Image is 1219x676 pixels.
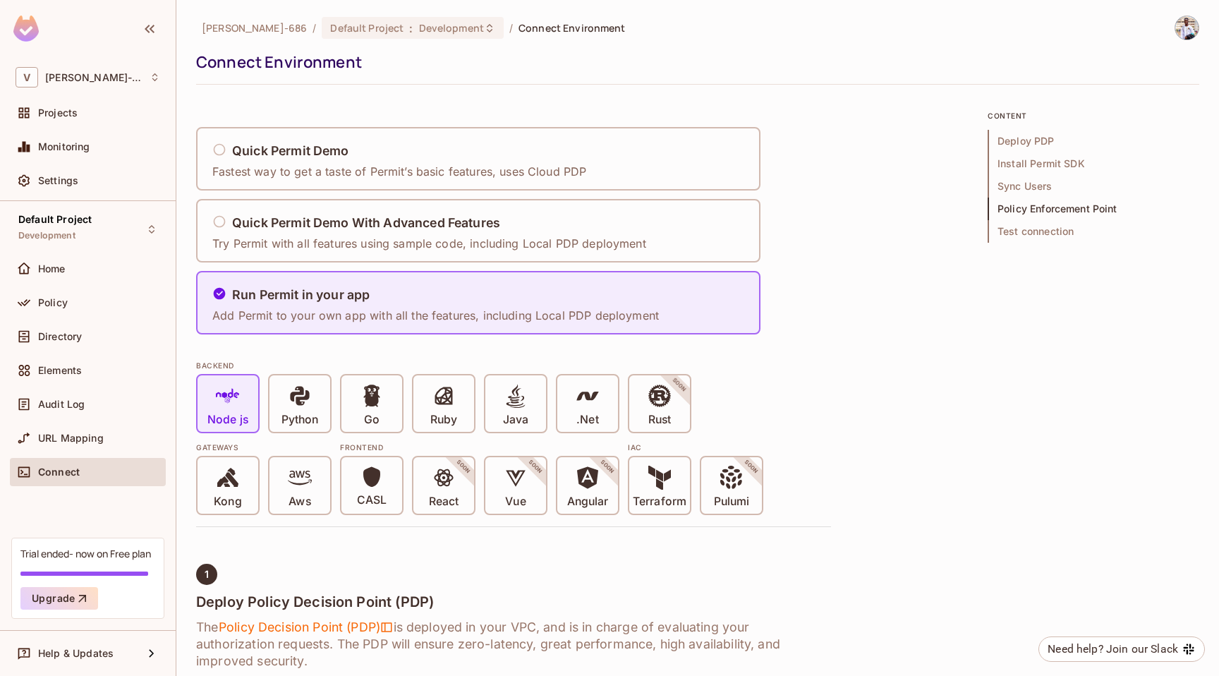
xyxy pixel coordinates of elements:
[38,141,90,152] span: Monitoring
[633,495,686,509] p: Terraform
[196,619,831,670] h6: The is deployed in your VPC, and is in charge of evaluating your authorization requests. The PDP ...
[628,442,763,453] div: IAC
[313,21,316,35] li: /
[202,21,307,35] span: the active workspace
[714,495,749,509] p: Pulumi
[232,216,500,230] h5: Quick Permit Demo With Advanced Features
[205,569,209,580] span: 1
[16,67,38,87] span: V
[196,442,332,453] div: Gateways
[20,547,151,560] div: Trial ended- now on Free plan
[289,495,310,509] p: Aws
[38,107,78,119] span: Projects
[1048,641,1178,658] div: Need help? Join our Slack
[212,308,659,323] p: Add Permit to your own app with all the features, including Local PDP deployment
[232,144,349,158] h5: Quick Permit Demo
[576,413,598,427] p: .Net
[988,198,1199,220] span: Policy Enforcement Point
[988,130,1199,152] span: Deploy PDP
[508,440,563,495] span: SOON
[419,21,484,35] span: Development
[196,52,1192,73] div: Connect Environment
[340,442,619,453] div: Frontend
[281,413,318,427] p: Python
[38,331,82,342] span: Directory
[38,433,104,444] span: URL Mapping
[212,236,646,251] p: Try Permit with all features using sample code, including Local PDP deployment
[38,466,80,478] span: Connect
[429,495,459,509] p: React
[724,440,779,495] span: SOON
[580,440,635,495] span: SOON
[988,110,1199,121] p: content
[505,495,526,509] p: Vue
[212,164,586,179] p: Fastest way to get a taste of Permit’s basic features, uses Cloud PDP
[648,413,671,427] p: Rust
[988,220,1199,243] span: Test connection
[20,587,98,610] button: Upgrade
[1175,16,1199,40] img: VINCENT TETTEH
[38,648,114,659] span: Help & Updates
[196,593,831,610] h4: Deploy Policy Decision Point (PDP)
[207,413,248,427] p: Node js
[38,297,68,308] span: Policy
[218,619,393,636] span: Policy Decision Point (PDP)
[232,288,370,302] h5: Run Permit in your app
[38,399,85,410] span: Audit Log
[408,23,413,34] span: :
[13,16,39,42] img: SReyMgAAAABJRU5ErkJggg==
[503,413,528,427] p: Java
[38,175,78,186] span: Settings
[45,72,142,83] span: Workspace: VINCENT-686
[436,440,491,495] span: SOON
[38,263,66,274] span: Home
[567,495,609,509] p: Angular
[988,152,1199,175] span: Install Permit SDK
[214,495,241,509] p: Kong
[652,358,707,413] span: SOON
[18,230,75,241] span: Development
[330,21,404,35] span: Default Project
[18,214,92,225] span: Default Project
[509,21,513,35] li: /
[38,365,82,376] span: Elements
[364,413,380,427] p: Go
[430,413,457,427] p: Ruby
[357,493,387,507] p: CASL
[518,21,626,35] span: Connect Environment
[196,360,831,371] div: BACKEND
[988,175,1199,198] span: Sync Users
